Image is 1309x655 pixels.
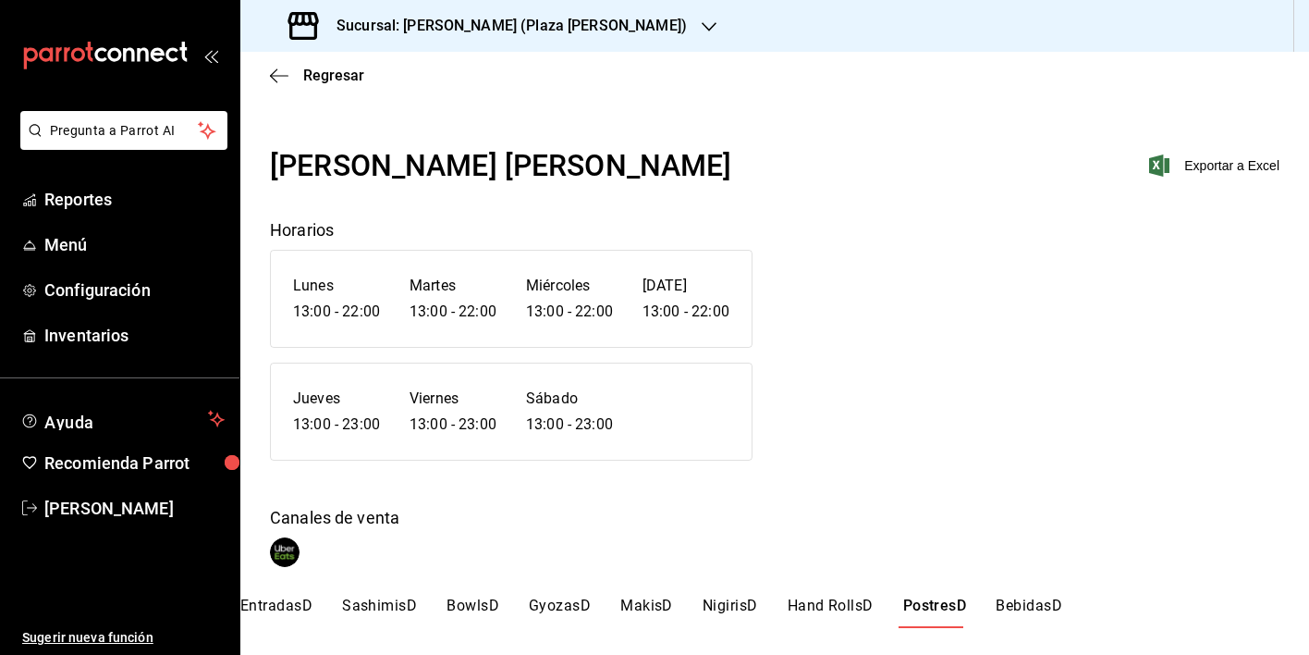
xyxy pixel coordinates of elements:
span: [PERSON_NAME] [44,496,225,521]
h6: 13:00 - 22:00 [410,299,496,325]
h6: [DATE] [642,273,729,299]
div: Horarios [270,217,1279,242]
div: [PERSON_NAME] [PERSON_NAME] [270,143,732,188]
h6: 13:00 - 22:00 [293,299,380,325]
h6: Viernes [410,386,496,412]
button: NigirisD [703,597,758,628]
span: Menú [44,232,225,257]
span: Pregunta a Parrot AI [50,121,199,141]
h6: Jueves [293,386,380,412]
button: PostresD [903,597,967,628]
span: Recomienda Parrot [44,451,225,476]
button: GyozasD [529,597,591,628]
div: Canales de venta [270,505,1279,530]
h6: 13:00 - 22:00 [526,299,613,325]
h6: Sábado [526,386,613,412]
span: Inventarios [44,323,225,348]
h6: 13:00 - 22:00 [642,299,729,325]
button: Hand RollsD [788,597,874,628]
h6: 13:00 - 23:00 [410,412,496,438]
a: Pregunta a Parrot AI [13,134,227,154]
button: open_drawer_menu [203,48,218,63]
button: Regresar [270,67,364,84]
h6: Martes [410,273,496,299]
button: Pregunta a Parrot AI [20,111,227,150]
span: Regresar [303,67,364,84]
button: BowlsD [447,597,499,628]
button: EntradasD [240,597,312,628]
span: Sugerir nueva función [22,628,225,648]
button: Exportar a Excel [1153,154,1279,177]
span: Configuración [44,278,225,303]
div: scrollable menu categories [240,597,1309,628]
span: Reportes [44,187,225,212]
h6: 13:00 - 23:00 [293,412,380,438]
h6: 13:00 - 23:00 [526,412,613,438]
button: SashimisD [342,597,417,628]
h6: Lunes [293,273,380,299]
button: MakisD [620,597,673,628]
span: Ayuda [44,408,201,430]
button: BebidasD [996,597,1062,628]
h6: Miércoles [526,273,613,299]
h3: Sucursal: [PERSON_NAME] (Plaza [PERSON_NAME]) [322,15,687,37]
